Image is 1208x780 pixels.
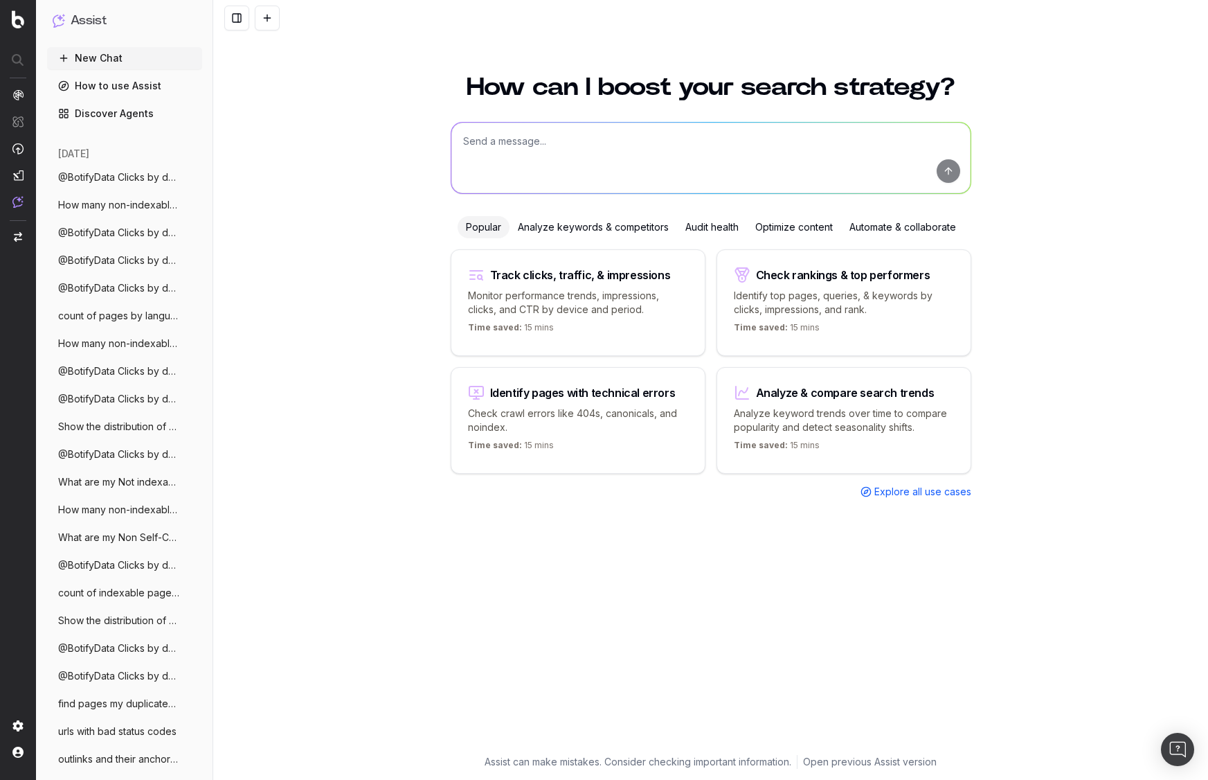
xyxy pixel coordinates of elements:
[734,407,954,434] p: Analyze keyword trends over time to compare popularity and detect seasonality shifts.
[734,440,820,457] p: 15 mins
[468,407,688,434] p: Check crawl errors like 404s, canonicals, and noindex.
[47,526,202,549] button: What are my Non Self-Canonical?
[58,558,180,572] span: @BotifyData Clicks by device from 1st Se
[734,440,788,450] span: Time saved:
[58,147,89,161] span: [DATE]
[747,216,841,238] div: Optimize content
[58,614,180,628] span: Show the distribution of duplicate title
[58,226,180,240] span: @BotifyData Clicks by device from 1st Se
[47,103,202,125] a: Discover Agents
[734,289,954,317] p: Identify top pages, queries, & keywords by clicks, impressions, and rank.
[47,360,202,382] button: @BotifyData Clicks by device from 1st Se
[58,364,180,378] span: @BotifyData Clicks by device from 1st Se
[47,47,202,69] button: New Chat
[1161,733,1194,766] div: Open Intercom Messenger
[47,637,202,659] button: @BotifyData Clicks by device from 1st Se
[58,669,180,683] span: @BotifyData Clicks by device from 1st Se
[47,166,202,188] button: @BotifyData Clicks by device from 1st Se
[58,281,180,295] span: @BotifyData Clicks by device from 1st Se
[58,392,180,406] span: @BotifyData Clicks by device from 1st Se
[12,10,24,28] img: Botify logo
[58,752,180,766] span: outlinks and their anchor texts of https
[860,485,971,499] a: Explore all use cases
[53,14,65,27] img: Assist
[58,641,180,655] span: @BotifyData Clicks by device from 1st Se
[47,443,202,466] button: @BotifyData Clicks by device from 1st Se
[510,216,677,238] div: Analyze keywords & competitors
[12,747,24,758] img: My account
[47,249,202,272] button: @BotifyData Clicks by device from 1st Se
[47,416,202,438] button: Show the distribution of duplicate title
[841,216,964,238] div: Automate & collaborate
[47,194,202,216] button: How many non-indexables URLs do I have o
[12,89,24,100] img: Analytics
[58,337,180,351] span: How many non-indexables URLs do I have o
[468,322,522,333] span: Time saved:
[451,75,971,100] h1: How can I boost your search strategy?
[490,269,671,281] div: Track clicks, traffic, & impressions
[874,485,971,499] span: Explore all use cases
[58,254,180,267] span: @BotifyData Clicks by device from 1st Se
[468,440,554,457] p: 15 mins
[47,582,202,604] button: count of indexable pages split by pagety
[58,725,177,738] span: urls with bad status codes
[677,216,747,238] div: Audit health
[12,196,24,208] img: Assist
[47,748,202,770] button: outlinks and their anchor texts of https
[756,387,935,398] div: Analyze & compare search trends
[12,170,24,181] img: Studio
[71,11,107,30] h1: Assist
[468,440,522,450] span: Time saved:
[47,277,202,299] button: @BotifyData Clicks by device from 1st Se
[53,11,197,30] button: Assist
[58,309,180,323] span: count of pages by language
[12,116,24,127] img: Intelligence
[47,610,202,632] button: Show the distribution of duplicate title
[734,322,788,333] span: Time saved:
[12,143,24,154] img: Activation
[58,697,180,711] span: find pages my duplicates H1
[58,503,180,517] span: How many non-indexables URLs do I have o
[58,447,180,461] span: @BotifyData Clicks by device from 1st Se
[468,289,688,317] p: Monitor performance trends, impressions, clicks, and CTR by device and period.
[47,222,202,244] button: @BotifyData Clicks by device from 1st Se
[58,198,180,212] span: How many non-indexables URLs do I have o
[58,531,180,544] span: What are my Non Self-Canonical?
[58,170,180,184] span: @BotifyData Clicks by device from 1st Se
[485,755,791,769] p: Assist can make mistakes. Consider checking important information.
[47,720,202,743] button: urls with bad status codes
[47,499,202,521] button: How many non-indexables URLs do I have o
[47,471,202,493] button: What are my Not indexable pages in sitem
[58,475,180,489] span: What are my Not indexable pages in sitem
[803,755,937,769] a: Open previous Assist version
[47,388,202,410] button: @BotifyData Clicks by device from 1st Se
[490,387,676,398] div: Identify pages with technical errors
[47,305,202,327] button: count of pages by language
[12,720,24,732] img: Setting
[756,269,930,281] div: Check rankings & top performers
[47,554,202,576] button: @BotifyData Clicks by device from 1st Se
[47,693,202,715] button: find pages my duplicates H1
[47,75,202,97] a: How to use Assist
[47,333,202,355] button: How many non-indexables URLs do I have o
[47,665,202,687] button: @BotifyData Clicks by device from 1st Se
[58,420,180,434] span: Show the distribution of duplicate title
[14,232,22,242] img: Switch project
[458,216,510,238] div: Popular
[58,586,180,600] span: count of indexable pages split by pagety
[734,322,820,339] p: 15 mins
[468,322,554,339] p: 15 mins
